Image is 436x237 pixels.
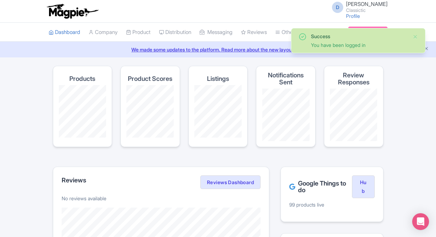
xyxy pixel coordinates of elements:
a: Messaging [200,23,233,42]
h4: Listings [207,75,229,82]
a: D [PERSON_NAME] Classictic [328,1,388,13]
span: D [332,2,343,13]
p: 99 products live [289,201,374,208]
h2: Reviews [62,177,86,184]
h4: Notifications Sent [262,72,310,86]
a: Distribution [159,23,191,42]
h4: Review Responses [330,72,378,86]
h2: Google Things to do [289,180,352,194]
a: Reviews [241,23,267,42]
div: Open Intercom Messenger [412,213,429,230]
a: Subscription [348,27,387,37]
div: Success [311,33,407,40]
small: Classictic [346,8,388,13]
a: Profile [346,13,360,19]
a: Hub [352,175,374,198]
a: Other [275,23,295,42]
p: No reviews available [62,195,261,202]
img: logo-ab69f6fb50320c5b225c76a69d11143b.png [45,4,99,19]
a: Dashboard [49,23,80,42]
button: Close [413,33,418,41]
div: You have been logged in [311,41,407,49]
a: Reviews Dashboard [200,175,261,189]
a: We made some updates to the platform. Read more about the new layout [4,46,432,53]
button: Close announcement [424,45,429,53]
span: [PERSON_NAME] [346,1,388,7]
a: Product [126,23,151,42]
h4: Product Scores [128,75,172,82]
a: Company [89,23,118,42]
h4: Products [69,75,95,82]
